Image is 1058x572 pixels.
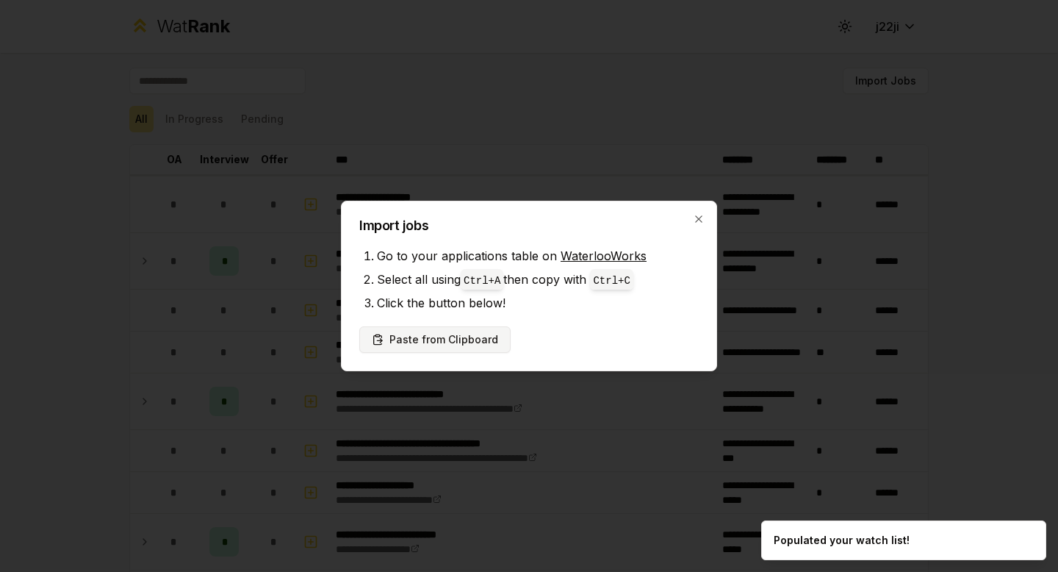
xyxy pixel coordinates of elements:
code: Ctrl+ C [593,275,630,287]
code: Ctrl+ A [464,275,500,287]
li: Go to your applications table on [377,244,699,268]
li: Click the button below! [377,291,699,315]
button: Paste from Clipboard [359,326,511,353]
li: Select all using then copy with [377,268,699,291]
h2: Import jobs [359,219,699,232]
a: WaterlooWorks [561,249,647,263]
